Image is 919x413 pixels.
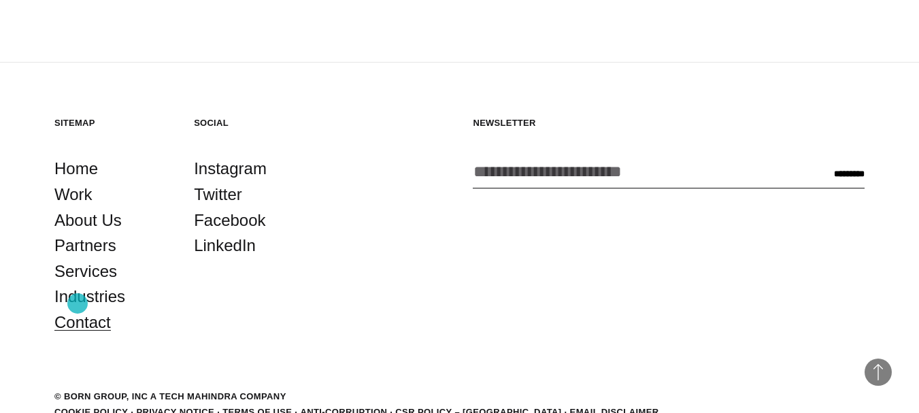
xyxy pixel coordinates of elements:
[54,117,167,129] h5: Sitemap
[194,233,256,259] a: LinkedIn
[54,182,93,208] a: Work
[473,117,865,129] h5: Newsletter
[54,208,122,233] a: About Us
[194,156,267,182] a: Instagram
[194,208,265,233] a: Facebook
[194,117,306,129] h5: Social
[865,359,892,386] button: Back to Top
[54,390,286,403] div: © BORN GROUP, INC A Tech Mahindra Company
[54,156,98,182] a: Home
[54,233,116,259] a: Partners
[54,284,125,310] a: Industries
[54,259,117,284] a: Services
[194,182,242,208] a: Twitter
[54,310,111,335] a: Contact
